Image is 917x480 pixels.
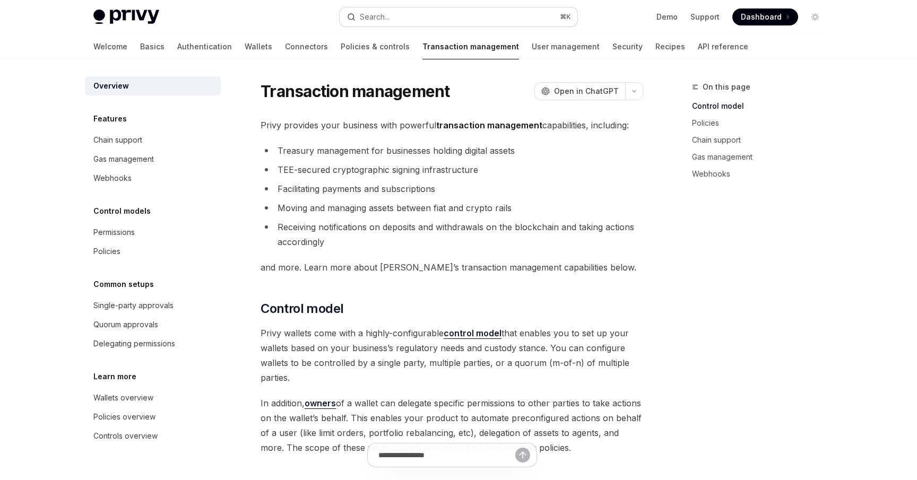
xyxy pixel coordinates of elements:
[245,34,272,59] a: Wallets
[703,81,750,93] span: On this page
[732,8,798,25] a: Dashboard
[692,149,832,165] a: Gas management
[305,398,336,409] a: owners
[93,80,129,92] div: Overview
[692,115,832,132] a: Policies
[261,220,643,249] li: Receiving notifications on deposits and withdrawals on the blockchain and taking actions accordingly
[93,205,151,217] h5: Control models
[261,326,643,385] span: Privy wallets come with a highly-configurable that enables you to set up your wallets based on yo...
[692,165,832,182] a: Webhooks
[93,278,154,291] h5: Common setups
[261,143,643,158] li: Treasury management for businesses holding digital assets
[93,112,127,125] h5: Features
[692,98,832,115] a: Control model
[261,396,643,455] span: In addition, of a wallet can delegate specific permissions to other parties to take actions on th...
[93,411,155,423] div: Policies overview
[85,334,221,353] a: Delegating permissions
[93,10,159,24] img: light logo
[554,86,619,97] span: Open in ChatGPT
[93,430,158,442] div: Controls overview
[341,34,410,59] a: Policies & controls
[85,130,221,150] a: Chain support
[177,34,232,59] a: Authentication
[261,300,343,317] span: Control model
[741,12,782,22] span: Dashboard
[85,407,221,426] a: Policies overview
[436,120,542,130] strong: transaction management
[532,34,600,59] a: User management
[93,245,120,258] div: Policies
[85,315,221,334] a: Quorum approvals
[93,34,127,59] a: Welcome
[140,34,165,59] a: Basics
[93,318,158,331] div: Quorum approvals
[85,223,221,242] a: Permissions
[285,34,328,59] a: Connectors
[698,34,748,59] a: API reference
[261,260,643,275] span: and more. Learn more about [PERSON_NAME]’s transaction management capabilities below.
[360,11,390,23] div: Search...
[85,169,221,188] a: Webhooks
[85,388,221,407] a: Wallets overview
[444,328,501,339] a: control model
[656,12,678,22] a: Demo
[807,8,824,25] button: Toggle dark mode
[261,181,643,196] li: Facilitating payments and subscriptions
[612,34,643,59] a: Security
[93,337,175,350] div: Delegating permissions
[93,134,142,146] div: Chain support
[560,13,571,21] span: ⌘ K
[93,299,174,312] div: Single-party approvals
[655,34,685,59] a: Recipes
[444,328,501,338] strong: control model
[85,426,221,446] a: Controls overview
[261,200,643,215] li: Moving and managing assets between fiat and crypto rails
[85,242,221,261] a: Policies
[85,296,221,315] a: Single-party approvals
[93,391,153,404] div: Wallets overview
[261,118,643,133] span: Privy provides your business with powerful capabilities, including:
[690,12,720,22] a: Support
[93,226,135,239] div: Permissions
[515,448,530,462] button: Send message
[85,150,221,169] a: Gas management
[93,153,154,165] div: Gas management
[261,162,643,177] li: TEE-secured cryptographic signing infrastructure
[93,370,136,383] h5: Learn more
[93,172,132,185] div: Webhooks
[340,7,577,27] button: Search...⌘K
[692,132,832,149] a: Chain support
[534,82,625,100] button: Open in ChatGPT
[85,76,221,95] a: Overview
[261,82,450,101] h1: Transaction management
[422,34,519,59] a: Transaction management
